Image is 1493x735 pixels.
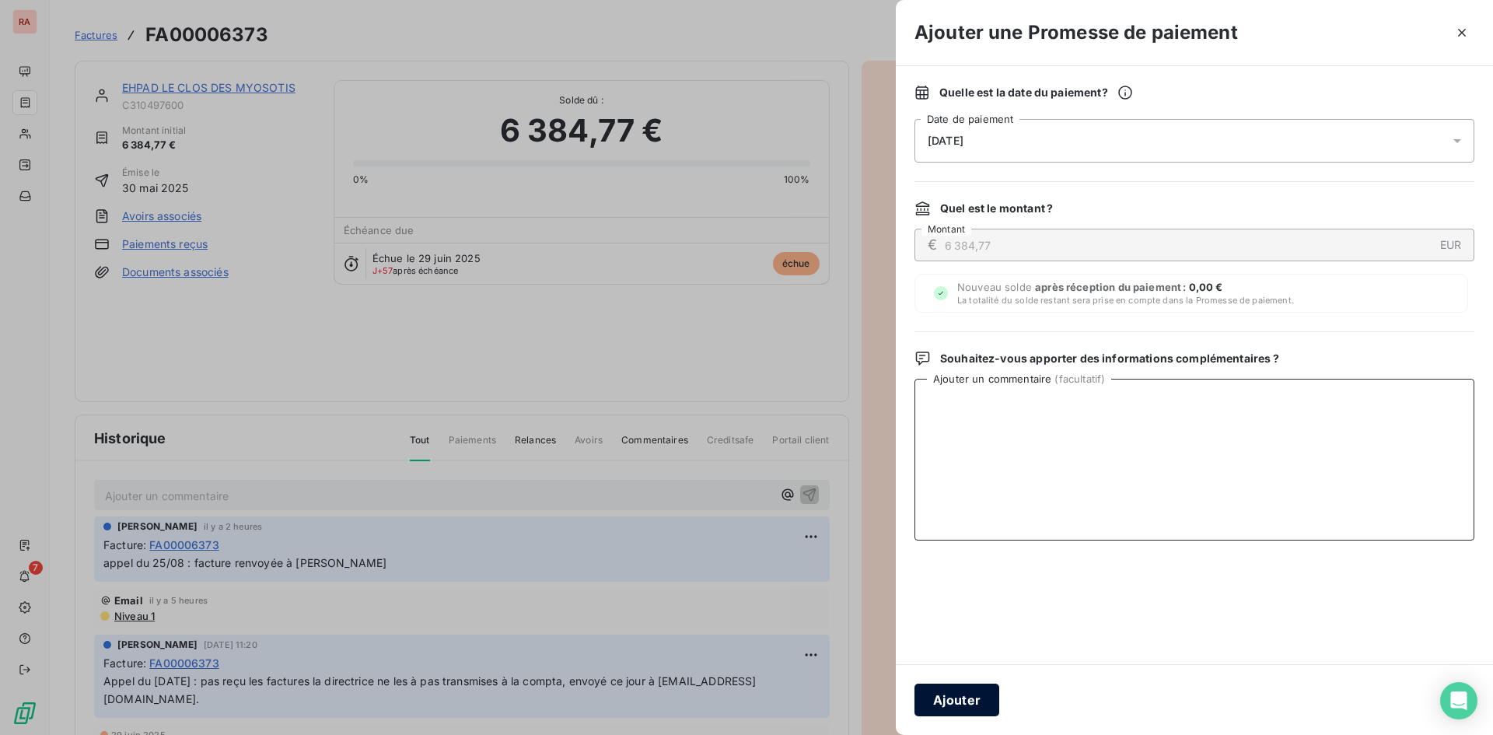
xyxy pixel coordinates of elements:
[957,295,1294,306] span: La totalité du solde restant sera prise en compte dans la Promesse de paiement.
[914,684,999,716] button: Ajouter
[940,351,1279,366] span: Souhaitez-vous apporter des informations complémentaires ?
[957,281,1294,306] span: Nouveau solde
[914,19,1238,47] h3: Ajouter une Promesse de paiement
[928,135,963,147] span: [DATE]
[940,201,1053,216] span: Quel est le montant ?
[1440,682,1477,719] div: Open Intercom Messenger
[939,85,1133,100] span: Quelle est la date du paiement ?
[1189,281,1223,293] span: 0,00 €
[1035,281,1189,293] span: après réception du paiement :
